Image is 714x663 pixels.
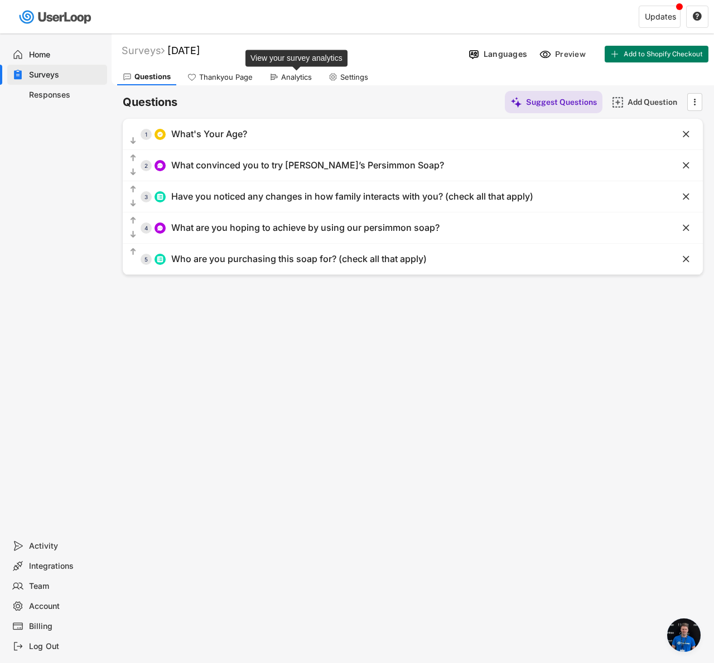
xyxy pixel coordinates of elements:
[123,95,177,110] h6: Questions
[681,222,692,234] button: 
[171,253,427,265] div: Who are you purchasing this soap for? (check all that apply)
[29,70,103,80] div: Surveys
[167,45,200,56] font: [DATE]
[692,12,702,22] button: 
[683,222,689,234] text: 
[281,72,312,82] div: Analytics
[526,97,597,107] div: Suggest Questions
[131,136,136,146] text: 
[128,229,138,240] button: 
[128,198,138,209] button: 
[128,135,138,147] button: 
[29,541,103,551] div: Activity
[131,216,136,225] text: 
[29,90,103,100] div: Responses
[29,561,103,572] div: Integrations
[29,601,103,612] div: Account
[555,49,588,59] div: Preview
[605,46,708,62] button: Add to Shopify Checkout
[171,159,444,171] div: What convinced you to try [PERSON_NAME]’s Persimmon Soap?
[340,72,368,82] div: Settings
[694,96,696,108] text: 
[131,153,136,163] text: 
[131,167,136,177] text: 
[683,191,689,202] text: 
[128,246,138,258] button: 
[645,13,676,21] div: Updates
[131,230,136,239] text: 
[141,194,152,200] div: 3
[624,51,703,57] span: Add to Shopify Checkout
[484,49,527,59] div: Languages
[510,96,522,108] img: MagicMajor%20%28Purple%29.svg
[693,11,702,21] text: 
[128,167,138,178] button: 
[157,162,163,169] img: ConversationMinor.svg
[134,72,171,81] div: Questions
[141,132,152,137] div: 1
[681,160,692,171] button: 
[157,193,163,200] img: ListMajor.svg
[29,581,103,592] div: Team
[681,129,692,140] button: 
[171,222,440,234] div: What are you hoping to achieve by using our persimmon soap?
[157,131,163,138] img: CircleTickMinorWhite.svg
[157,256,163,263] img: ListMajor.svg
[141,163,152,168] div: 2
[128,215,138,226] button: 
[628,97,683,107] div: Add Question
[199,72,253,82] div: Thankyou Page
[141,225,152,231] div: 4
[157,225,163,231] img: ConversationMinor.svg
[612,96,624,108] img: AddMajor.svg
[171,191,533,202] div: Have you noticed any changes in how family interacts with you? (check all that apply)
[689,94,700,110] button: 
[29,621,103,632] div: Billing
[122,44,165,57] div: Surveys
[131,247,136,257] text: 
[128,184,138,195] button: 
[131,185,136,194] text: 
[17,6,95,28] img: userloop-logo-01.svg
[681,191,692,202] button: 
[131,199,136,208] text: 
[29,641,103,652] div: Log Out
[141,257,152,262] div: 5
[683,253,689,265] text: 
[128,153,138,164] button: 
[29,50,103,60] div: Home
[681,254,692,265] button: 
[667,618,701,652] div: Open chat
[468,49,480,60] img: Language%20Icon.svg
[683,159,689,171] text: 
[171,128,247,140] div: What's Your Age?
[683,128,689,140] text: 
